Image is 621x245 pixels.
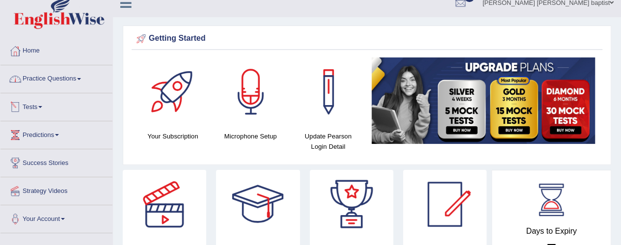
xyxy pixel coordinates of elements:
a: Practice Questions [0,65,112,90]
a: Predictions [0,121,112,146]
a: Home [0,37,112,62]
h4: Update Pearson Login Detail [294,131,362,152]
h4: Days to Expiry [503,227,600,236]
div: Getting Started [134,31,600,46]
a: Strategy Videos [0,177,112,202]
h4: Microphone Setup [216,131,284,141]
a: Success Stories [0,149,112,174]
h4: Your Subscription [139,131,207,141]
a: Tests [0,93,112,118]
a: Your Account [0,205,112,230]
img: small5.jpg [372,57,595,144]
